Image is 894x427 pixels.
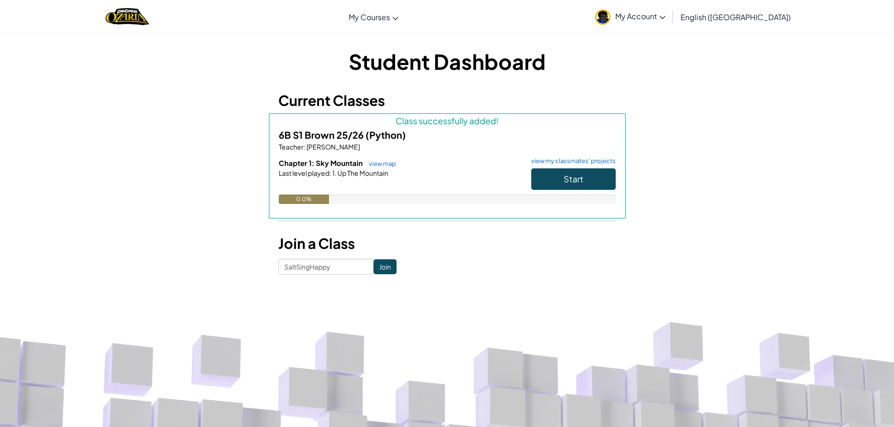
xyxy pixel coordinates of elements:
[595,9,611,25] img: avatar
[615,11,665,21] span: My Account
[590,2,670,31] a: My Account
[278,90,616,111] h3: Current Classes
[331,169,336,177] span: 1.
[564,173,583,184] span: Start
[279,142,304,151] span: Teacher
[278,47,616,76] h1: Student Dashboard
[329,169,331,177] span: :
[364,160,396,167] a: view map
[676,4,795,30] a: English ([GEOGRAPHIC_DATA])
[374,259,397,274] input: Join
[527,158,616,164] a: view my classmates' projects
[279,195,329,204] div: 0.0%
[106,7,149,26] a: Ozaria by CodeCombat logo
[279,169,329,177] span: Last level played
[106,7,149,26] img: Home
[531,168,616,190] button: Start
[306,142,360,151] span: [PERSON_NAME]
[349,12,390,22] span: My Courses
[366,129,406,141] span: (Python)
[680,12,791,22] span: English ([GEOGRAPHIC_DATA])
[279,129,366,141] span: 6B S1 Brown 25/26
[344,4,403,30] a: My Courses
[304,142,306,151] span: :
[279,158,364,167] span: Chapter 1: Sky Mountain
[279,114,616,127] div: Class successfully added!
[278,233,616,254] h3: Join a Class
[336,169,388,177] span: Up The Mountain
[278,259,374,275] input: <Enter Class Code>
